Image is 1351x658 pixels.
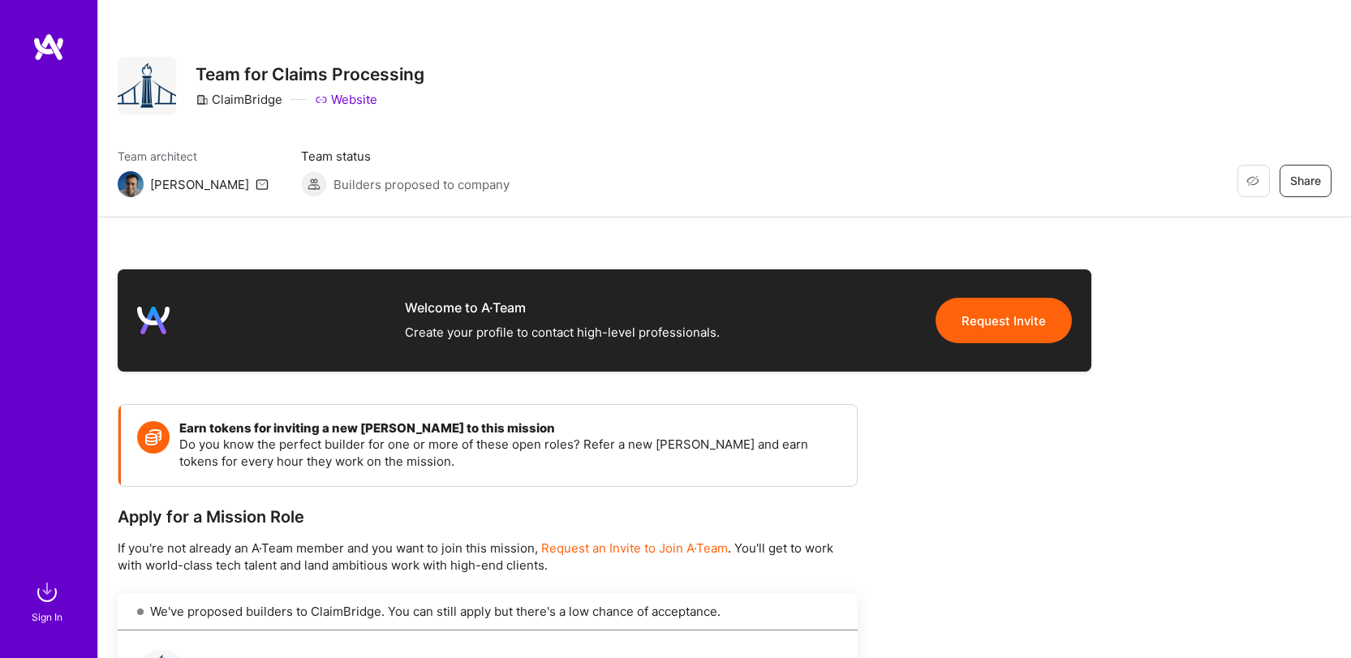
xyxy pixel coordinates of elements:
[34,576,63,626] a: sign inSign In
[118,148,269,165] span: Team architect
[1280,165,1332,197] button: Share
[179,436,841,470] p: Do you know the perfect builder for one or more of these open roles? Refer a new [PERSON_NAME] an...
[301,171,327,197] img: Builders proposed to company
[315,91,377,108] a: Website
[150,176,249,193] div: [PERSON_NAME]
[137,421,170,454] img: Token icon
[196,91,282,108] div: ClaimBridge
[32,609,62,626] div: Sign In
[1246,174,1259,187] i: icon EyeClosed
[301,148,510,165] span: Team status
[1290,173,1321,189] span: Share
[405,323,720,342] div: Create your profile to contact high-level professionals.
[196,93,209,106] i: icon CompanyGray
[31,576,63,609] img: sign in
[333,176,510,193] span: Builders proposed to company
[196,64,424,84] h3: Team for Claims Processing
[405,299,720,316] div: Welcome to A·Team
[118,593,858,630] div: We've proposed builders to ClaimBridge. You can still apply but there's a low chance of acceptance.
[256,178,269,191] i: icon Mail
[541,540,728,556] span: Request an Invite to Join A·Team
[137,304,170,337] img: logo
[32,32,65,62] img: logo
[118,171,144,197] img: Team Architect
[118,57,176,115] img: Company Logo
[179,421,841,436] h4: Earn tokens for inviting a new [PERSON_NAME] to this mission
[936,298,1072,343] button: Request Invite
[118,506,858,527] div: Apply for a Mission Role
[118,540,858,574] p: If you're not already an A·Team member and you want to join this mission, . You'll get to work wi...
